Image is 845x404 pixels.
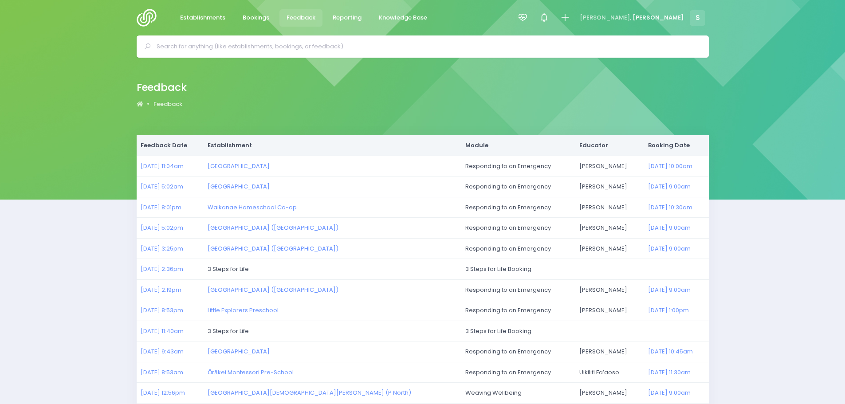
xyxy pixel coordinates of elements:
[461,177,575,197] td: Responding to an Emergency
[153,100,182,109] a: Feedback
[208,327,249,335] span: 3 Steps for Life
[180,13,225,22] span: Establishments
[575,218,644,239] td: [PERSON_NAME]
[575,300,644,321] td: [PERSON_NAME]
[208,388,411,397] a: [GEOGRAPHIC_DATA][DEMOGRAPHIC_DATA][PERSON_NAME] (P North)
[461,279,575,300] td: Responding to an Emergency
[208,244,338,253] a: [GEOGRAPHIC_DATA] ([GEOGRAPHIC_DATA])
[137,135,204,156] th: Feedback Date
[575,177,644,197] td: [PERSON_NAME]
[333,13,362,22] span: Reporting
[648,203,692,212] a: [DATE] 10:30am
[141,203,181,212] a: [DATE] 8:01pm
[141,182,183,191] a: [DATE] 5:02am
[141,306,183,314] a: [DATE] 8:53pm
[141,162,184,170] a: [DATE] 11:04am
[208,265,249,273] span: 3 Steps for Life
[372,9,435,27] a: Knowledge Base
[173,9,233,27] a: Establishments
[648,162,692,170] a: [DATE] 10:00am
[461,362,575,383] td: Responding to an Emergency
[379,13,427,22] span: Knowledge Base
[575,341,644,362] td: [PERSON_NAME]
[633,13,684,22] span: [PERSON_NAME]
[141,368,183,377] a: [DATE] 8:53am
[208,224,338,232] a: [GEOGRAPHIC_DATA] ([GEOGRAPHIC_DATA])
[575,383,644,404] td: [PERSON_NAME]
[648,347,693,356] a: [DATE] 10:45am
[575,156,644,177] td: [PERSON_NAME]
[575,238,644,259] td: [PERSON_NAME]
[580,13,631,22] span: [PERSON_NAME],
[575,279,644,300] td: [PERSON_NAME]
[204,135,461,156] th: Establishment
[461,135,575,156] th: Module
[648,182,691,191] a: [DATE] 9:00am
[141,224,183,232] a: [DATE] 5:02pm
[690,10,705,26] span: S
[208,306,279,314] a: Little Explorers Preschool
[141,265,183,273] a: [DATE] 2:36pm
[208,182,270,191] a: [GEOGRAPHIC_DATA]
[648,244,691,253] a: [DATE] 9:00am
[326,9,369,27] a: Reporting
[208,347,270,356] a: [GEOGRAPHIC_DATA]
[461,156,575,177] td: Responding to an Emergency
[157,40,696,53] input: Search for anything (like establishments, bookings, or feedback)
[461,341,575,362] td: Responding to an Emergency
[461,218,575,239] td: Responding to an Emergency
[461,238,575,259] td: Responding to an Emergency
[208,368,293,377] a: Ōrākei Montessori Pre-School
[648,286,691,294] a: [DATE] 9:00am
[243,13,269,22] span: Bookings
[575,362,644,383] td: Uikilifi Fa’aoso
[644,135,708,156] th: Booking Date
[461,197,575,218] td: Responding to an Emergency
[648,388,691,397] a: [DATE] 9:00am
[236,9,277,27] a: Bookings
[137,9,162,27] img: Logo
[648,306,689,314] a: [DATE] 1:00pm
[208,203,297,212] a: Waikanae Homeschool Co-op
[461,321,709,341] td: 3 Steps for Life Booking
[575,197,644,218] td: [PERSON_NAME]
[141,286,181,294] a: [DATE] 2:19pm
[141,388,185,397] a: [DATE] 12:56pm
[141,347,184,356] a: [DATE] 9:43am
[648,224,691,232] a: [DATE] 9:00am
[208,162,270,170] a: [GEOGRAPHIC_DATA]
[141,244,183,253] a: [DATE] 3:25pm
[575,135,644,156] th: Educator
[137,82,187,94] h2: Feedback
[279,9,323,27] a: Feedback
[208,286,338,294] a: [GEOGRAPHIC_DATA] ([GEOGRAPHIC_DATA])
[461,300,575,321] td: Responding to an Emergency
[461,383,575,404] td: Weaving Wellbeing
[287,13,315,22] span: Feedback
[648,368,691,377] a: [DATE] 11:30am
[461,259,709,280] td: 3 Steps for Life Booking
[141,327,184,335] a: [DATE] 11:40am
